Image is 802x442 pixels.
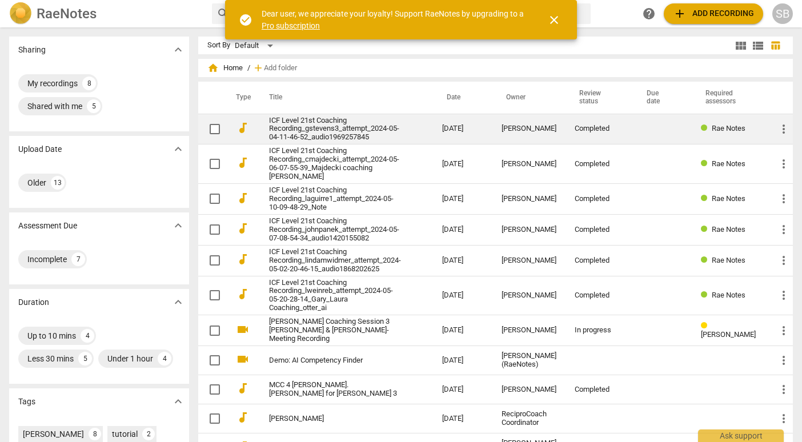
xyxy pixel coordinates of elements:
[433,114,492,144] td: [DATE]
[777,412,791,425] span: more_vert
[701,291,712,299] span: Review status: completed
[433,346,492,375] td: [DATE]
[207,62,219,74] span: home
[171,295,185,309] span: expand_more
[777,192,791,206] span: more_vert
[770,40,781,51] span: table_chart
[27,177,46,188] div: Older
[575,124,624,133] div: Completed
[566,82,633,114] th: Review status
[236,156,250,170] span: audiotrack
[235,37,277,55] div: Default
[269,186,401,212] a: ICF Level 21st Coaching Recording_laguirre1_attempt_2024-05-10-09-48-29_Note
[575,195,624,203] div: Completed
[269,356,401,365] a: Demo: AI Competency Finder
[772,3,793,24] button: SB
[18,143,62,155] p: Upload Date
[171,142,185,156] span: expand_more
[492,82,566,114] th: Owner
[712,124,745,132] span: Rae Notes
[502,385,556,394] div: [PERSON_NAME]
[18,220,77,232] p: Assessment Due
[433,214,492,245] td: [DATE]
[236,287,250,301] span: audiotrack
[701,256,712,264] span: Review status: completed
[236,411,250,424] span: audiotrack
[87,99,101,113] div: 5
[252,62,264,74] span: add
[767,37,784,54] button: Table view
[502,291,556,300] div: [PERSON_NAME]
[575,160,624,168] div: Completed
[433,184,492,215] td: [DATE]
[633,82,692,114] th: Due date
[673,7,754,21] span: Add recording
[712,256,745,264] span: Rae Notes
[171,395,185,408] span: expand_more
[269,248,401,274] a: ICF Level 21st Coaching Recording_lindamwidmer_attempt_2024-05-02-20-46-15_audio1868202625
[749,37,767,54] button: List view
[171,219,185,232] span: expand_more
[227,82,255,114] th: Type
[81,329,94,343] div: 4
[171,43,185,57] span: expand_more
[502,256,556,265] div: [PERSON_NAME]
[502,352,556,369] div: [PERSON_NAME] (RaeNotes)
[18,396,35,408] p: Tags
[51,176,65,190] div: 13
[27,101,82,112] div: Shared with me
[269,318,401,343] a: [PERSON_NAME] Coaching Session 3 [PERSON_NAME] & [PERSON_NAME]-Meeting Recording
[777,324,791,337] span: more_vert
[23,428,84,440] div: [PERSON_NAME]
[575,385,624,394] div: Completed
[692,82,768,114] th: Required assessors
[502,195,556,203] div: [PERSON_NAME]
[216,7,230,21] span: search
[27,78,78,89] div: My recordings
[18,44,46,56] p: Sharing
[264,64,297,73] span: Add folder
[433,276,492,315] td: [DATE]
[255,82,433,114] th: Title
[433,404,492,433] td: [DATE]
[502,410,556,427] div: ReciproCoach Coordinator
[433,375,492,404] td: [DATE]
[170,217,187,234] button: Show more
[664,3,763,24] button: Upload
[262,21,320,30] a: Pro subscription
[269,116,401,142] a: ICF Level 21st Coaching Recording_gstevens3_attempt_2024-05-04-11-46-52_audio1969257845
[712,291,745,299] span: Rae Notes
[9,2,32,25] img: Logo
[170,140,187,158] button: Show more
[236,121,250,135] span: audiotrack
[433,82,492,114] th: Date
[107,353,153,364] div: Under 1 hour
[642,7,656,21] span: help
[701,225,712,234] span: Review status: completed
[433,144,492,184] td: [DATE]
[712,159,745,168] span: Rae Notes
[78,352,92,365] div: 5
[158,352,171,365] div: 4
[777,122,791,136] span: more_vert
[673,7,687,21] span: add
[575,256,624,265] div: Completed
[701,194,712,203] span: Review status: completed
[236,323,250,336] span: videocam
[170,294,187,311] button: Show more
[575,226,624,234] div: Completed
[269,217,401,243] a: ICF Level 21st Coaching Recording_johnpanek_attempt_2024-05-07-08-54-34_audio1420155082
[701,124,712,132] span: Review status: completed
[269,415,401,423] a: [PERSON_NAME]
[701,322,712,330] span: Review status: in progress
[540,6,568,34] button: Close
[547,13,561,27] span: close
[712,225,745,234] span: Rae Notes
[639,3,659,24] a: Help
[236,381,250,395] span: audiotrack
[170,41,187,58] button: Show more
[777,383,791,396] span: more_vert
[269,147,401,181] a: ICF Level 21st Coaching Recording_cmajdecki_attempt_2024-05-06-07-55-39_Majdecki coaching [PERSON...
[207,62,243,74] span: Home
